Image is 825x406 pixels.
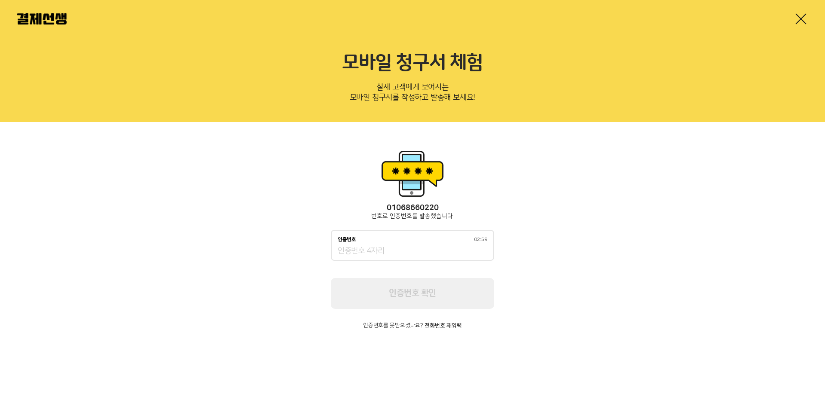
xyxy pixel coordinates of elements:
[17,80,808,108] p: 실제 고객에게 보여지는 모바일 청구서를 작성하고 발송해 보세요!
[331,278,494,309] button: 인증번호 확인
[425,323,462,329] button: 전화번호 재입력
[17,52,808,75] h2: 모바일 청구서 체험
[338,246,487,256] input: 인증번호02:59
[331,213,494,220] p: 번호로 인증번호를 발송했습니다.
[338,237,356,243] p: 인증번호
[17,13,67,24] img: 결제선생
[331,204,494,213] p: 01068660220
[474,237,487,242] span: 02:59
[331,323,494,329] p: 인증번호를 못받으셨나요?
[378,148,447,199] img: 휴대폰인증 이미지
